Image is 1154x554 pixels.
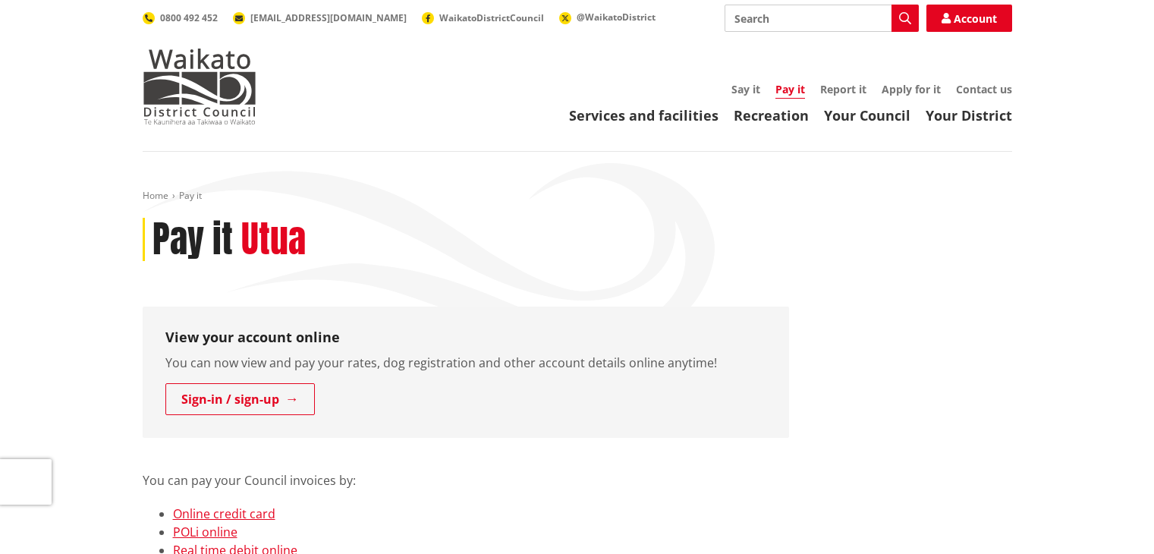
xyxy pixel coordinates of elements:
input: Search input [725,5,919,32]
a: Your District [926,106,1012,124]
a: 0800 492 452 [143,11,218,24]
p: You can pay your Council invoices by: [143,453,789,489]
a: @WaikatoDistrict [559,11,656,24]
p: You can now view and pay your rates, dog registration and other account details online anytime! [165,354,766,372]
h3: View your account online [165,329,766,346]
h1: Pay it [153,218,233,262]
a: Your Council [824,106,910,124]
a: Contact us [956,82,1012,96]
span: [EMAIL_ADDRESS][DOMAIN_NAME] [250,11,407,24]
a: Sign-in / sign-up [165,383,315,415]
a: Report it [820,82,866,96]
a: WaikatoDistrictCouncil [422,11,544,24]
span: 0800 492 452 [160,11,218,24]
img: Waikato District Council - Te Kaunihera aa Takiwaa o Waikato [143,49,256,124]
a: Account [926,5,1012,32]
a: Recreation [734,106,809,124]
a: Home [143,189,168,202]
a: Say it [731,82,760,96]
a: Pay it [775,82,805,99]
span: WaikatoDistrictCouncil [439,11,544,24]
nav: breadcrumb [143,190,1012,203]
a: Apply for it [882,82,941,96]
h2: Utua [241,218,306,262]
a: [EMAIL_ADDRESS][DOMAIN_NAME] [233,11,407,24]
span: @WaikatoDistrict [577,11,656,24]
a: Services and facilities [569,106,718,124]
a: POLi online [173,524,237,540]
span: Pay it [179,189,202,202]
a: Online credit card [173,505,275,522]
